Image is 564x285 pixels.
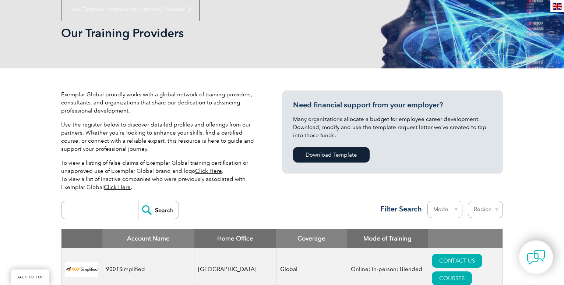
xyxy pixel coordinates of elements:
th: Home Office: activate to sort column ascending [194,229,276,248]
input: Search [138,201,179,219]
h3: Need financial support from your employer? [293,100,492,110]
img: en [553,3,562,10]
p: Exemplar Global proudly works with a global network of training providers, consultants, and organ... [61,90,260,115]
th: Account Name: activate to sort column descending [102,229,194,248]
p: Use the register below to discover detailed profiles and offerings from our partners. Whether you... [61,121,260,153]
p: Many organizations allocate a budget for employee career development. Download, modify and use th... [293,115,492,139]
a: Download Template [293,147,370,163]
h2: Our Training Providers [61,27,370,39]
th: Coverage: activate to sort column ascending [276,229,347,248]
a: CONTACT US [432,254,482,268]
a: Click Here [104,184,131,190]
a: BACK TO TOP [11,270,49,285]
img: contact-chat.png [527,248,545,267]
th: : activate to sort column ascending [428,229,503,248]
h3: Filter Search [376,204,422,214]
img: 37c9c059-616f-eb11-a812-002248153038-logo.png [65,262,98,277]
th: Mode of Training: activate to sort column ascending [347,229,428,248]
p: To view a listing of false claims of Exemplar Global training certification or unapproved use of ... [61,159,260,191]
a: Click Here [195,168,222,174]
